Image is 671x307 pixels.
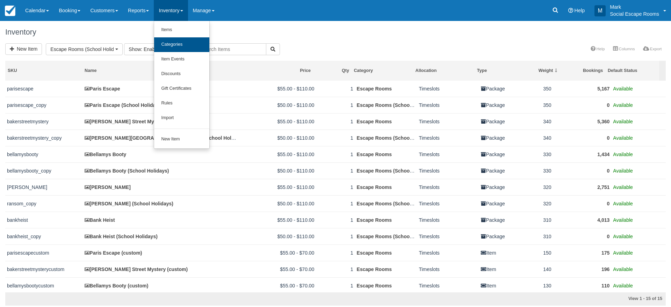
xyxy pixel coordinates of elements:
div: Name [85,68,234,74]
td: Escape Rooms (School Holidays) [355,195,417,212]
i: Help [568,8,573,13]
td: Package [479,212,541,228]
td: 330 [541,162,572,179]
td: Ransom (School Holidays) [83,195,238,212]
span: Available [613,184,633,190]
ul: More [586,44,666,55]
td: Escape Rooms (School Holidays) [355,97,417,113]
td: 2,751 [572,179,611,195]
span: Help [575,8,585,13]
a: 5,167 [597,86,609,92]
td: $55.00 - $70.00 [238,277,316,294]
td: 340 [541,113,572,130]
span: Available [613,135,633,141]
td: 140 [541,261,572,277]
a: Bank Heist (School Holidays) [85,234,157,239]
span: Available [613,250,633,256]
td: Available [611,179,666,195]
div: Allocation [416,68,472,74]
td: $50.00 - $110.00 [238,162,316,179]
td: Package [479,179,541,195]
td: $55.00 - $110.00 [238,179,316,195]
td: 310 [541,228,572,244]
div: M [594,5,606,16]
td: 5,360 [572,113,611,130]
td: 130 [541,277,572,294]
td: 5,167 [572,81,611,97]
a: [PERSON_NAME] [85,184,130,190]
a: 0 [607,201,610,206]
td: 1 [316,277,355,294]
a: Escape Rooms [357,119,392,124]
td: Timeslots [417,261,479,277]
img: checkfront-main-nav-mini-logo.png [5,6,15,16]
td: 1 [316,228,355,244]
td: 330 [541,146,572,162]
a: Escape Rooms [357,217,392,223]
td: Timeslots [417,212,479,228]
td: $55.00 - $110.00 [238,81,316,97]
button: Escape Rooms (School Holidays) (5), Escape Rooms (10) [46,43,123,55]
a: Gift Certificates [154,81,209,96]
a: Bellamys Booty [85,152,126,157]
a: 0 [607,168,610,174]
a: Import [154,111,209,125]
td: Package [479,228,541,244]
td: $55.00 - $110.00 [238,212,316,228]
td: 0 [572,228,611,244]
td: bankheist [5,212,83,228]
td: Escape Rooms [355,277,417,294]
button: Show: Enabled [124,43,171,55]
input: Search Items [198,43,266,55]
div: View 1 - 15 of 15 [449,296,662,302]
td: 110 [572,277,611,294]
td: $55.00 - $70.00 [238,244,316,261]
td: Bank Heist [83,212,238,228]
td: Timeslots [417,97,479,113]
td: Available [611,228,666,244]
td: Timeslots [417,162,479,179]
td: $55.00 - $110.00 [238,113,316,130]
td: 1 [316,113,355,130]
td: Timeslots [417,277,479,294]
td: bakerstreetmysterycustom [5,261,83,277]
td: Package [479,130,541,146]
td: Timeslots [417,228,479,244]
td: Package [479,97,541,113]
td: Available [611,97,666,113]
td: Available [611,81,666,97]
a: Paris Escape (School Holidays) [85,102,163,108]
td: 340 [541,130,572,146]
a: Escape Rooms [357,152,392,157]
a: Escape Rooms [357,184,392,190]
td: Package [479,113,541,130]
td: 196 [572,261,611,277]
td: Escape Rooms (School Holidays) [355,228,417,244]
td: 1 [316,130,355,146]
td: 320 [541,195,572,212]
td: $50.00 - $110.00 [238,97,316,113]
td: Escape Rooms [355,261,417,277]
td: Baker Street Mystery (School Holidays) [83,130,238,146]
td: 175 [572,244,611,261]
td: Escape Rooms [355,113,417,130]
td: ransom [5,179,83,195]
a: Bellamys Booty (School Holidays) [85,168,169,174]
ul: Inventory [154,21,210,149]
td: Bellamys Booty (School Holidays) [83,162,238,179]
span: Available [613,119,633,124]
td: Baker Street Mystery [83,113,238,130]
td: 350 [541,97,572,113]
a: Escape Rooms (School Holidays) [357,135,435,141]
td: 1 [316,97,355,113]
td: bellamysbooty [5,146,83,162]
td: $55.00 - $110.00 [238,146,316,162]
a: Escape Rooms (School Holidays) [357,168,435,174]
div: Bookings [569,68,603,74]
span: : Enabled [141,46,161,52]
td: Available [611,244,666,261]
td: 1 [316,162,355,179]
td: Package [479,162,541,179]
span: Available [613,217,633,223]
span: Available [613,283,633,288]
